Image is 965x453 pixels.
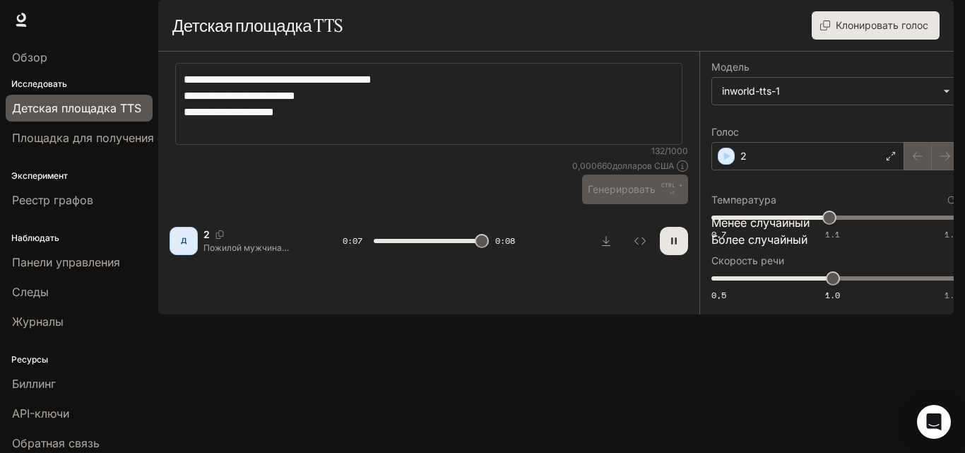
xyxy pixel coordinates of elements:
font: 1.0 [825,289,840,301]
font: 132 [651,146,665,156]
font: Детская площадка TTS [172,15,343,36]
font: Клонировать голос [836,19,928,31]
font: Температура [711,194,776,206]
font: Скорость речи [711,254,784,266]
font: долларов США [612,160,674,171]
font: inworld-tts-1 [722,85,780,97]
font: 1.5 [945,289,959,301]
button: Копировать голосовой идентификатор [210,230,230,239]
font: Более случайный [711,233,807,247]
div: inworld-tts-1 [712,78,959,105]
font: Менее случайный [711,216,810,230]
button: Осмотреть [626,227,654,255]
font: Д [181,236,187,245]
font: 0,000660 [572,160,612,171]
font: Модель [711,61,750,73]
font: 1000 [668,146,688,156]
font: 0,5 [711,289,726,301]
font: 2 [740,150,747,162]
div: Открытый Интерком Мессенджер [917,405,951,439]
button: Клонировать голос [812,11,940,40]
button: Сбросить к настройкам по умолчанию [944,192,959,208]
button: Скачать аудио [592,227,620,255]
font: / [665,146,668,156]
font: Голос [711,126,739,138]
